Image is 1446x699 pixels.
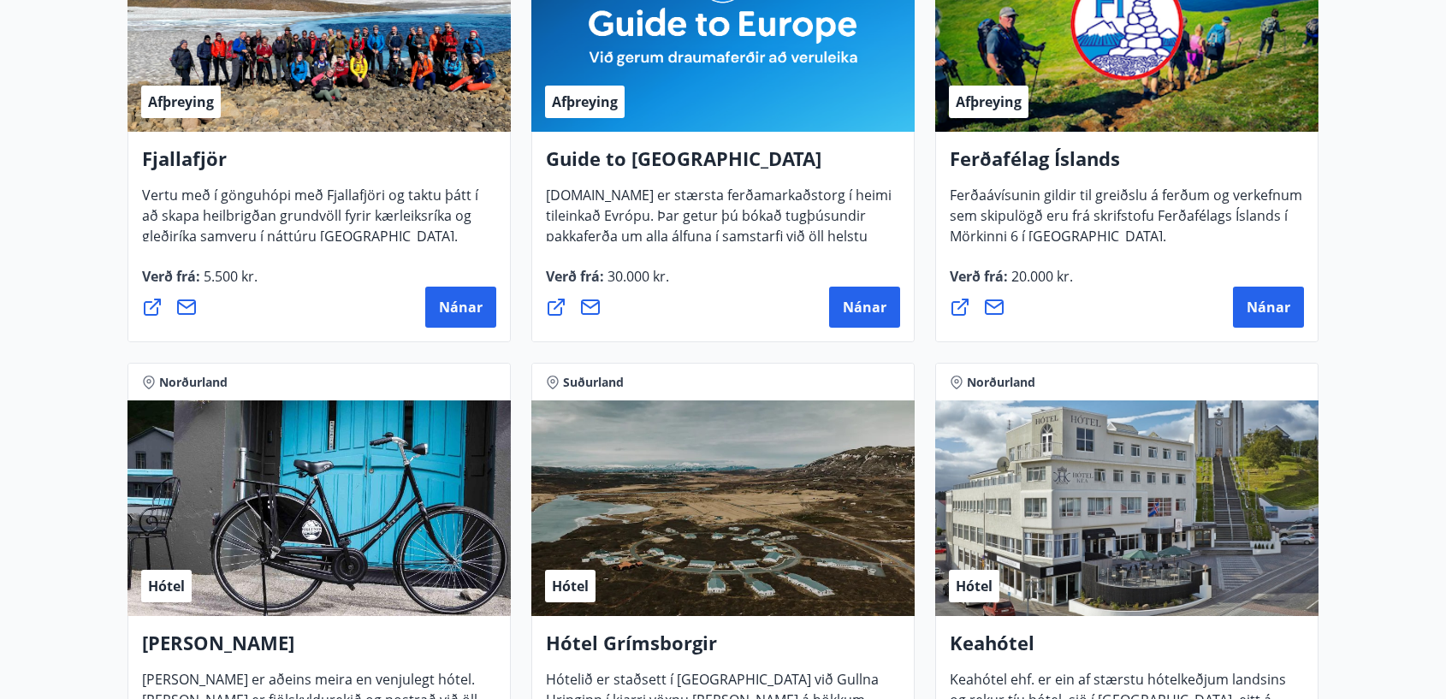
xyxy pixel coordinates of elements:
span: Ferðaávísunin gildir til greiðslu á ferðum og verkefnum sem skipulögð eru frá skrifstofu Ferðafél... [950,186,1302,259]
h4: Hótel Grímsborgir [546,630,900,669]
span: Afþreying [552,92,618,111]
h4: Ferðafélag Íslands [950,145,1304,185]
span: 20.000 kr. [1008,267,1073,286]
span: Norðurland [967,374,1035,391]
span: Verð frá : [142,267,258,299]
span: 30.000 kr. [604,267,669,286]
span: Hótel [552,577,589,595]
h4: Fjallafjör [142,145,496,185]
span: Nánar [1247,298,1290,317]
span: Norðurland [159,374,228,391]
span: [DOMAIN_NAME] er stærsta ferðamarkaðstorg í heimi tileinkað Evrópu. Þar getur þú bókað tugþúsundi... [546,186,892,300]
span: Hótel [148,577,185,595]
span: Afþreying [148,92,214,111]
span: 5.500 kr. [200,267,258,286]
span: Suðurland [563,374,624,391]
span: Nánar [439,298,483,317]
span: Afþreying [956,92,1022,111]
span: Verð frá : [546,267,669,299]
span: Nánar [843,298,886,317]
button: Nánar [425,287,496,328]
span: Hótel [956,577,993,595]
h4: Keahótel [950,630,1304,669]
span: Verð frá : [950,267,1073,299]
button: Nánar [1233,287,1304,328]
button: Nánar [829,287,900,328]
h4: Guide to [GEOGRAPHIC_DATA] [546,145,900,185]
span: Vertu með í gönguhópi með Fjallafjöri og taktu þátt í að skapa heilbrigðan grundvöll fyrir kærlei... [142,186,478,259]
h4: [PERSON_NAME] [142,630,496,669]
